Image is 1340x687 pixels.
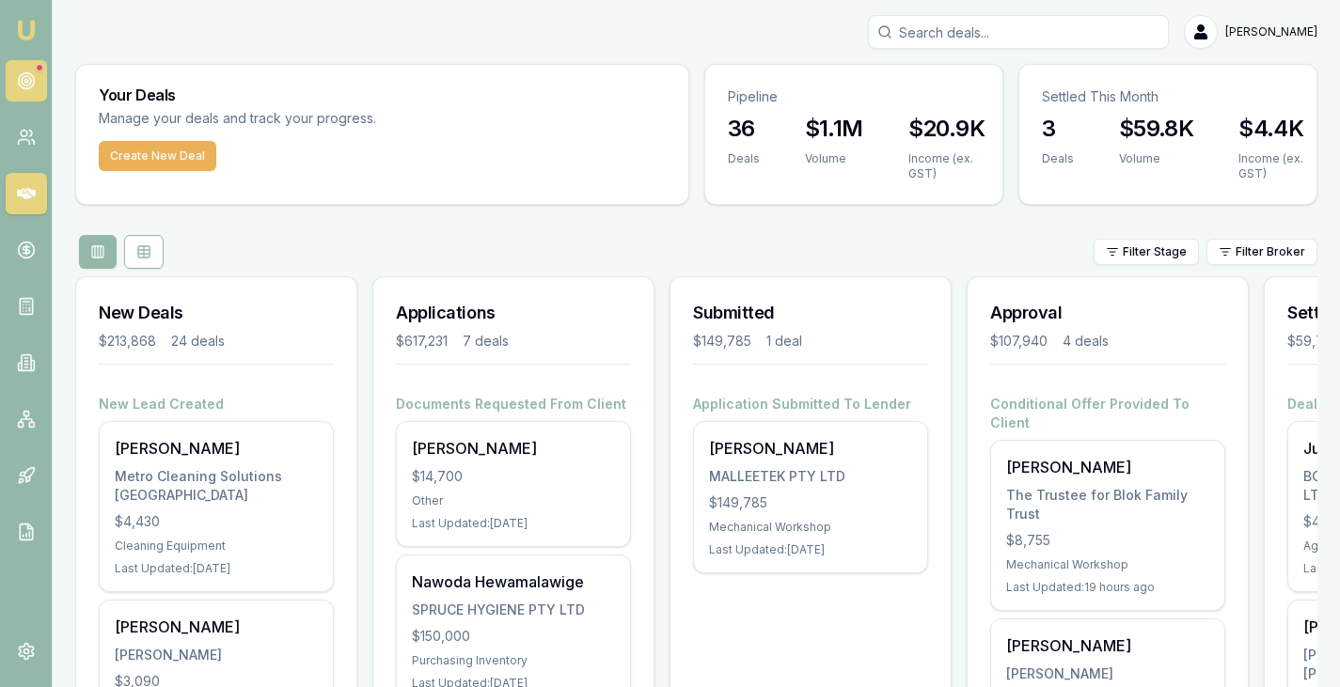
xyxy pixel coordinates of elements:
div: [PERSON_NAME] [115,616,318,638]
div: Other [412,493,615,508]
input: Search deals [868,15,1169,49]
div: Deals [1042,151,1074,166]
div: Income (ex. GST) [1238,151,1303,181]
div: 1 deal [766,332,802,351]
div: 4 deals [1063,332,1109,351]
div: [PERSON_NAME] [115,437,318,460]
h3: Submitted [693,300,928,326]
div: Mechanical Workshop [709,520,912,535]
div: [PERSON_NAME] [1006,634,1209,657]
h4: New Lead Created [99,395,334,414]
span: [PERSON_NAME] [1225,24,1317,39]
h3: New Deals [99,300,334,326]
div: Last Updated: [DATE] [115,561,318,576]
p: Pipeline [728,87,980,106]
h3: $59.8K [1119,114,1193,144]
h3: 36 [728,114,760,144]
div: Cleaning Equipment [115,539,318,554]
div: $14,700 [412,467,615,486]
div: $8,755 [1006,531,1209,550]
h3: Your Deals [99,87,666,102]
div: $4,430 [115,512,318,531]
div: Mechanical Workshop [1006,557,1209,572]
span: Filter Broker [1236,244,1305,259]
div: $150,000 [412,627,615,646]
div: MALLEETEK PTY LTD [709,467,912,486]
div: $213,868 [99,332,156,351]
h3: $1.1M [805,114,863,144]
div: [PERSON_NAME] [1006,664,1209,683]
p: Manage your deals and track your progress. [99,108,580,130]
div: [PERSON_NAME] [412,437,615,460]
div: Last Updated: [DATE] [412,516,615,531]
h3: 3 [1042,114,1074,144]
button: Filter Broker [1206,239,1317,265]
div: SPRUCE HYGIENE PTY LTD [412,601,615,619]
img: emu-icon-u.png [15,19,38,41]
div: $149,785 [693,332,751,351]
h4: Application Submitted To Lender [693,395,928,414]
h4: Conditional Offer Provided To Client [990,395,1225,432]
h3: Applications [396,300,631,326]
button: Filter Stage [1094,239,1199,265]
div: Deals [728,151,760,166]
span: Filter Stage [1123,244,1187,259]
div: Volume [805,151,863,166]
div: Last Updated: [DATE] [709,542,912,557]
div: [PERSON_NAME] [115,646,318,664]
div: $149,785 [709,493,912,512]
div: $107,940 [990,332,1048,351]
h3: $4.4K [1238,114,1303,144]
div: 7 deals [463,332,509,351]
h3: $20.9K [908,114,985,144]
h4: Documents Requested From Client [396,395,631,414]
div: [PERSON_NAME] [1006,456,1209,478]
h3: Approval [990,300,1225,326]
div: Income (ex. GST) [908,151,985,181]
div: Last Updated: 19 hours ago [1006,580,1209,595]
div: The Trustee for Blok Family Trust [1006,486,1209,523]
div: Purchasing Inventory [412,653,615,668]
div: [PERSON_NAME] [709,437,912,460]
div: Nawoda Hewamalawige [412,570,615,593]
div: $617,231 [396,332,448,351]
p: Settled This Month [1042,87,1294,106]
button: Create New Deal [99,141,216,171]
div: Metro Cleaning Solutions [GEOGRAPHIC_DATA] [115,467,318,505]
div: Volume [1119,151,1193,166]
div: 24 deals [171,332,225,351]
